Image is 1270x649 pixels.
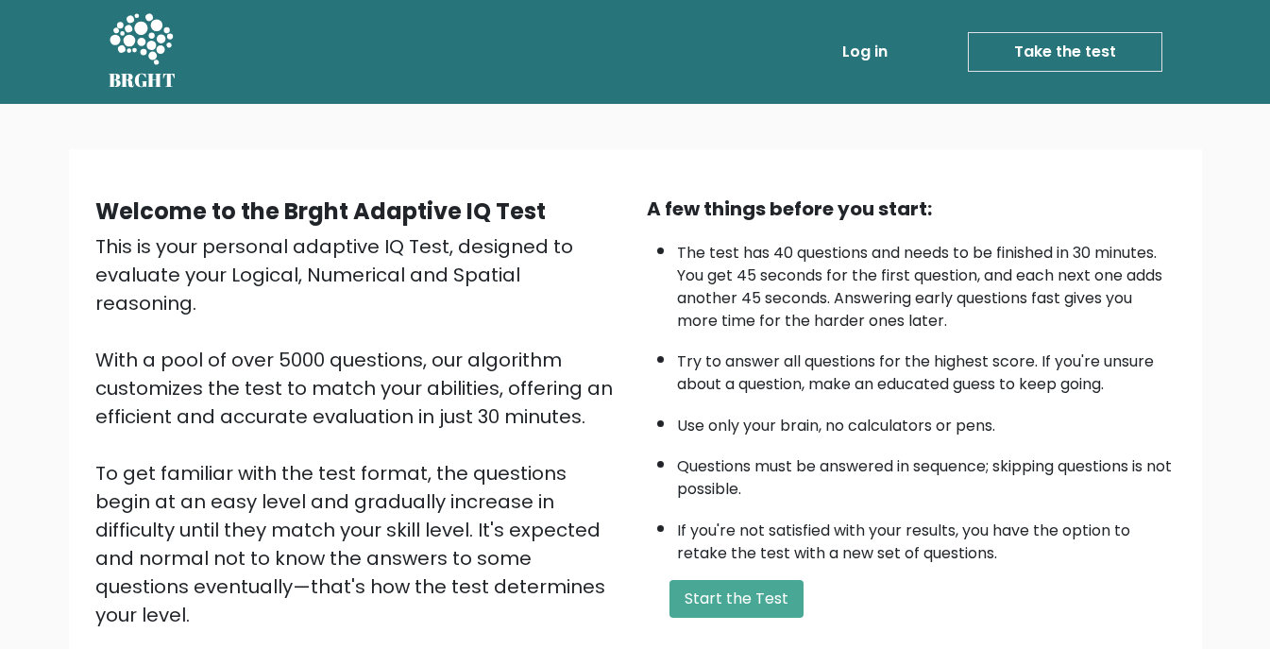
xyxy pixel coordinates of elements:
li: Use only your brain, no calculators or pens. [677,405,1176,437]
a: BRGHT [109,8,177,96]
li: The test has 40 questions and needs to be finished in 30 minutes. You get 45 seconds for the firs... [677,232,1176,333]
h5: BRGHT [109,69,177,92]
a: Take the test [968,32,1162,72]
button: Start the Test [669,580,804,618]
b: Welcome to the Brght Adaptive IQ Test [95,196,546,227]
a: Log in [835,33,895,71]
div: A few things before you start: [647,195,1176,223]
li: Questions must be answered in sequence; skipping questions is not possible. [677,446,1176,501]
li: If you're not satisfied with your results, you have the option to retake the test with a new set ... [677,510,1176,565]
li: Try to answer all questions for the highest score. If you're unsure about a question, make an edu... [677,341,1176,396]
